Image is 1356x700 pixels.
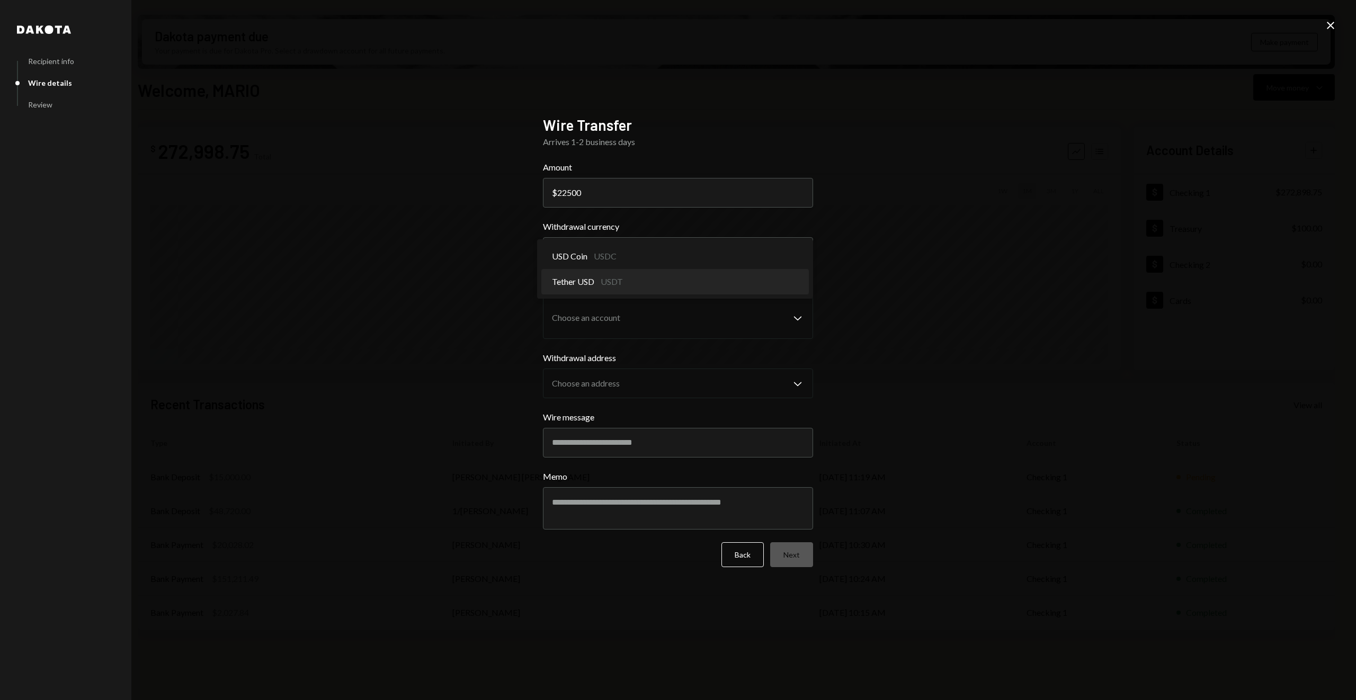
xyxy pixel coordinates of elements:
label: Withdrawal currency [543,220,813,233]
h2: Wire Transfer [543,115,813,136]
button: Withdrawal currency [543,237,813,267]
div: USDT [601,275,623,288]
span: Tether USD [552,275,594,288]
div: $ [552,187,557,198]
div: Recipient info [28,57,74,66]
span: USD Coin [552,250,587,263]
input: 0.00 [543,178,813,208]
button: Back [721,542,764,567]
label: Wire message [543,411,813,424]
button: Withdrawal address [543,369,813,398]
div: USDC [594,250,617,263]
label: Amount [543,161,813,174]
label: Memo [543,470,813,483]
button: Withdrawal account [543,297,813,339]
div: Wire details [28,78,72,87]
div: Review [28,100,52,109]
label: Withdrawal address [543,352,813,364]
div: Arrives 1-2 business days [543,136,813,148]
